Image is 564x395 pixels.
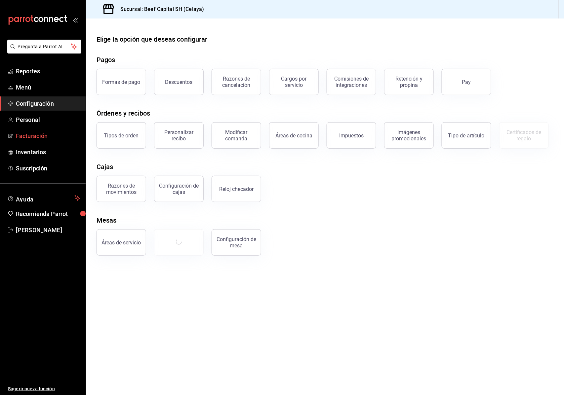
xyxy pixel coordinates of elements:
div: Descuentos [165,79,193,85]
div: Reloj checador [219,186,254,192]
button: Razones de cancelación [212,69,261,95]
span: Sugerir nueva función [8,385,80,392]
button: Formas de pago [97,69,146,95]
span: Configuración [16,99,80,108]
button: Comisiones de integraciones [327,69,376,95]
button: Configuración de mesa [212,229,261,256]
div: Retención y propina [388,76,429,88]
span: Facturación [16,131,80,140]
button: Imágenes promocionales [384,122,434,149]
div: Áreas de cocina [275,132,312,139]
span: Suscripción [16,164,80,173]
div: Razones de movimientos [101,183,142,195]
button: Tipos de orden [97,122,146,149]
button: Personalizar recibo [154,122,204,149]
span: Pregunta a Parrot AI [18,43,71,50]
button: Modificar comanda [212,122,261,149]
div: Imágenes promocionales [388,129,429,142]
div: Elige la opción que deseas configurar [97,34,208,44]
span: Reportes [16,67,80,76]
button: Cargos por servicio [269,69,319,95]
button: Áreas de servicio [97,229,146,256]
button: Pregunta a Parrot AI [7,40,81,54]
a: Pregunta a Parrot AI [5,48,81,55]
button: open_drawer_menu [73,17,78,22]
div: Personalizar recibo [158,129,199,142]
div: Formas de pago [102,79,141,85]
div: Cargos por servicio [273,76,314,88]
div: Comisiones de integraciones [331,76,372,88]
span: [PERSON_NAME] [16,226,80,234]
button: Razones de movimientos [97,176,146,202]
span: Recomienda Parrot [16,209,80,218]
div: Impuestos [339,132,364,139]
div: Pay [462,79,471,85]
button: Certificados de regalo [499,122,549,149]
button: Reloj checador [212,176,261,202]
button: Impuestos [327,122,376,149]
button: Descuentos [154,69,204,95]
div: Razones de cancelación [216,76,257,88]
button: Tipo de artículo [442,122,491,149]
span: Personal [16,115,80,124]
div: Cajas [97,162,113,172]
div: Tipos de orden [104,132,139,139]
div: Pagos [97,55,115,65]
div: Áreas de servicio [102,239,141,246]
button: Configuración de cajas [154,176,204,202]
h3: Sucursal: Beef Capital SH (Celaya) [115,5,204,13]
div: Configuración de cajas [158,183,199,195]
button: Áreas de cocina [269,122,319,149]
div: Certificados de regalo [504,129,544,142]
div: Tipo de artículo [448,132,485,139]
button: Pay [442,69,491,95]
span: Ayuda [16,194,72,202]
div: Modificar comanda [216,129,257,142]
div: Configuración de mesa [216,236,257,249]
span: Menú [16,83,80,92]
button: Retención y propina [384,69,434,95]
span: Inventarios [16,148,80,157]
div: Mesas [97,215,117,225]
div: Órdenes y recibos [97,108,150,118]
